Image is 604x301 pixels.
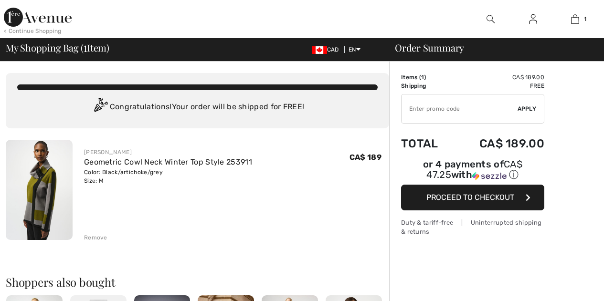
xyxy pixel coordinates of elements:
[453,82,544,90] td: Free
[401,82,453,90] td: Shipping
[584,15,586,23] span: 1
[6,43,109,52] span: My Shopping Bag ( Item)
[453,127,544,160] td: CA$ 189.00
[401,218,544,236] div: Duty & tariff-free | Uninterrupted shipping & returns
[84,157,252,166] a: Geometric Cowl Neck Winter Top Style 253911
[554,13,596,25] a: 1
[571,13,579,25] img: My Bag
[312,46,343,53] span: CAD
[401,185,544,210] button: Proceed to Checkout
[349,46,360,53] span: EN
[401,127,453,160] td: Total
[529,13,537,25] img: My Info
[487,13,495,25] img: search the website
[6,276,389,288] h2: Shoppers also bought
[521,13,545,25] a: Sign In
[84,168,252,185] div: Color: Black/artichoke/grey Size: M
[84,233,107,242] div: Remove
[401,160,544,185] div: or 4 payments ofCA$ 47.25withSezzle Click to learn more about Sezzle
[472,172,507,180] img: Sezzle
[17,98,378,117] div: Congratulations! Your order will be shipped for FREE!
[91,98,110,117] img: Congratulation2.svg
[4,27,62,35] div: < Continue Shopping
[6,140,73,240] img: Geometric Cowl Neck Winter Top Style 253911
[312,46,327,54] img: Canadian Dollar
[401,160,544,181] div: or 4 payments of with
[402,94,518,123] input: Promo code
[421,74,424,81] span: 1
[84,148,252,156] div: [PERSON_NAME]
[401,73,453,82] td: Items ( )
[426,193,514,202] span: Proceed to Checkout
[383,43,598,52] div: Order Summary
[453,73,544,82] td: CA$ 189.00
[350,153,381,162] span: CA$ 189
[518,104,537,113] span: Apply
[426,158,522,180] span: CA$ 47.25
[84,41,87,53] span: 1
[4,8,72,27] img: 1ère Avenue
